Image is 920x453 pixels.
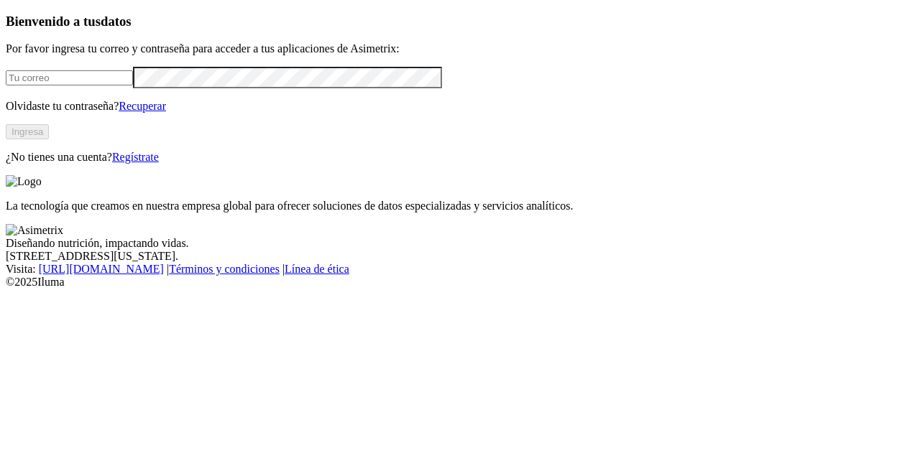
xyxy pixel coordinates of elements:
img: Asimetrix [6,224,63,237]
input: Tu correo [6,70,133,85]
a: [URL][DOMAIN_NAME] [39,263,164,275]
div: Diseñando nutrición, impactando vidas. [6,237,914,250]
p: La tecnología que creamos en nuestra empresa global para ofrecer soluciones de datos especializad... [6,200,914,213]
h3: Bienvenido a tus [6,14,914,29]
a: Términos y condiciones [169,263,280,275]
div: [STREET_ADDRESS][US_STATE]. [6,250,914,263]
p: Por favor ingresa tu correo y contraseña para acceder a tus aplicaciones de Asimetrix: [6,42,914,55]
span: datos [101,14,132,29]
a: Regístrate [112,151,159,163]
button: Ingresa [6,124,49,139]
div: Visita : | | [6,263,914,276]
a: Recuperar [119,100,166,112]
img: Logo [6,175,42,188]
div: © 2025 Iluma [6,276,914,289]
p: ¿No tienes una cuenta? [6,151,914,164]
p: Olvidaste tu contraseña? [6,100,914,113]
a: Línea de ética [285,263,349,275]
